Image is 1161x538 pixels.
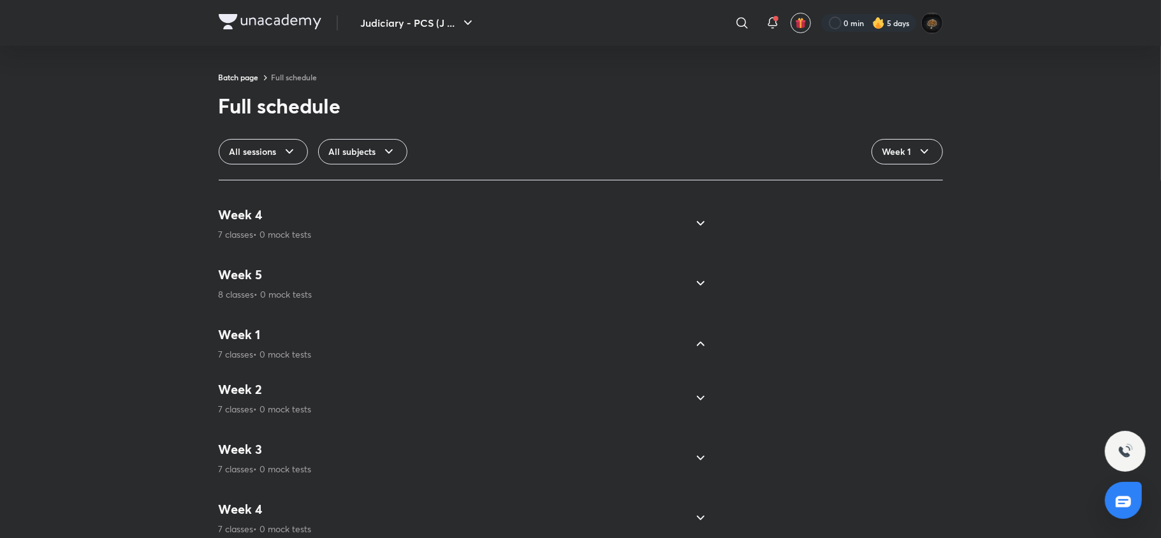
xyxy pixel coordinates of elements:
button: avatar [791,13,811,33]
div: Week 37 classes• 0 mock tests [208,441,708,476]
a: Company Logo [219,14,321,33]
h4: Week 2 [219,381,312,398]
span: All sessions [230,145,277,158]
a: Full schedule [272,72,318,82]
p: 7 classes • 0 mock tests [219,463,312,476]
p: 7 classes • 0 mock tests [219,348,312,361]
img: abhishek kumar [921,12,943,34]
p: 8 classes • 0 mock tests [219,288,312,301]
div: Week 17 classes• 0 mock tests [208,326,708,361]
h4: Week 3 [219,441,312,458]
h4: Week 1 [219,326,312,343]
span: Week 1 [882,145,912,158]
div: Week 47 classes• 0 mock tests [208,501,708,535]
div: Week 58 classes• 0 mock tests [208,266,708,301]
img: Company Logo [219,14,321,29]
img: streak [872,17,885,29]
img: ttu [1118,444,1133,459]
button: Judiciary - PCS (J ... [353,10,483,36]
div: Week 27 classes• 0 mock tests [208,381,708,416]
p: 7 classes • 0 mock tests [219,228,312,241]
a: Batch page [219,72,259,82]
div: Week 47 classes• 0 mock tests [208,207,708,241]
h4: Week 5 [219,266,312,283]
h4: Week 4 [219,207,312,223]
h4: Week 4 [219,501,312,518]
p: 7 classes • 0 mock tests [219,523,312,535]
img: avatar [795,17,807,29]
p: 7 classes • 0 mock tests [219,403,312,416]
span: All subjects [329,145,376,158]
div: Full schedule [219,93,340,119]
